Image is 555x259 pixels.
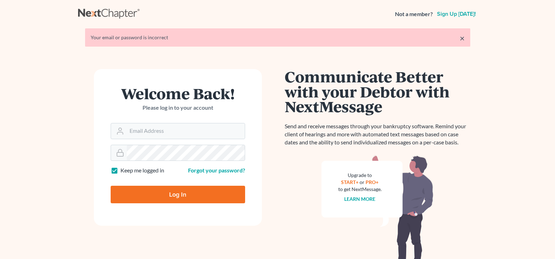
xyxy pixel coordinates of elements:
a: START+ [341,179,359,185]
h1: Welcome Back! [111,86,245,101]
div: Your email or password is incorrect [91,34,465,41]
label: Keep me logged in [120,166,164,175]
span: or [360,179,365,185]
div: to get NextMessage. [338,186,382,193]
a: Forgot your password? [188,167,245,173]
input: Log In [111,186,245,203]
a: PRO+ [366,179,379,185]
p: Please log in to your account [111,104,245,112]
a: Sign up [DATE]! [436,11,477,17]
a: Learn more [344,196,375,202]
p: Send and receive messages through your bankruptcy software. Remind your client of hearings and mo... [285,122,470,146]
a: × [460,34,465,42]
h1: Communicate Better with your Debtor with NextMessage [285,69,470,114]
div: Upgrade to [338,172,382,179]
strong: Not a member? [395,10,433,18]
input: Email Address [127,123,245,139]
